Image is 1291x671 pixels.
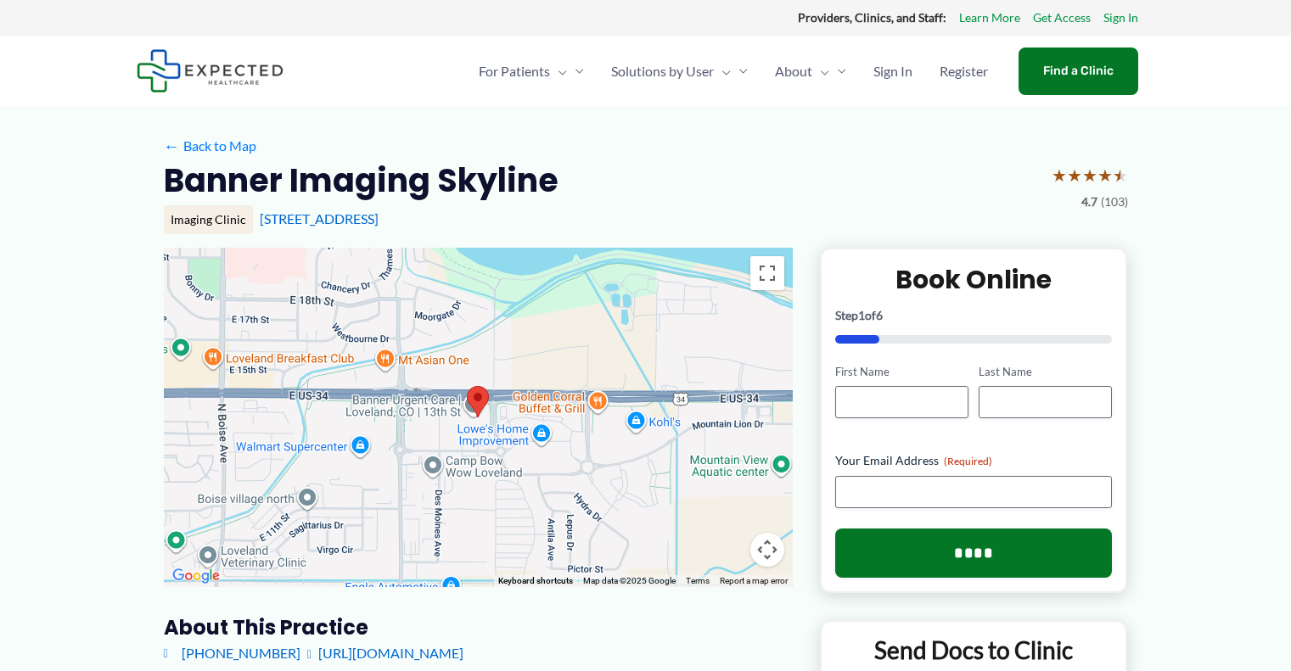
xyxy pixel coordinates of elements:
[1103,7,1138,29] a: Sign In
[1082,159,1097,191] span: ★
[465,42,598,101] a: For PatientsMenu Toggle
[835,364,968,380] label: First Name
[858,308,865,322] span: 1
[1113,159,1128,191] span: ★
[876,308,883,322] span: 6
[775,42,812,101] span: About
[1101,191,1128,213] span: (103)
[835,452,1113,469] label: Your Email Address
[720,576,788,585] a: Report a map error
[598,42,761,101] a: Solutions by UserMenu Toggle
[1052,159,1067,191] span: ★
[550,42,567,101] span: Menu Toggle
[714,42,731,101] span: Menu Toggle
[944,455,992,467] span: (Required)
[465,42,1002,101] nav: Primary Site Navigation
[164,640,300,666] a: [PHONE_NUMBER]
[137,49,283,92] img: Expected Healthcare Logo - side, dark font, small
[583,576,676,585] span: Map data ©2025 Google
[979,364,1112,380] label: Last Name
[168,565,224,587] a: Open this area in Google Maps (opens a new window)
[860,42,926,101] a: Sign In
[611,42,714,101] span: Solutions by User
[1019,48,1138,95] a: Find a Clinic
[835,263,1113,296] h2: Book Online
[1067,159,1082,191] span: ★
[750,256,784,290] button: Toggle fullscreen view
[260,210,379,226] a: [STREET_ADDRESS]
[1033,7,1091,29] a: Get Access
[812,42,829,101] span: Menu Toggle
[1081,191,1097,213] span: 4.7
[873,42,912,101] span: Sign In
[761,42,860,101] a: AboutMenu Toggle
[750,533,784,567] button: Map camera controls
[798,10,946,25] strong: Providers, Clinics, and Staff:
[940,42,988,101] span: Register
[164,205,253,234] div: Imaging Clinic
[834,635,1114,665] p: Send Docs to Clinic
[164,614,793,640] h3: About this practice
[164,133,256,159] a: ←Back to Map
[164,159,558,201] h2: Banner Imaging Skyline
[498,575,573,587] button: Keyboard shortcuts
[835,310,1113,322] p: Step of
[1097,159,1113,191] span: ★
[926,42,1002,101] a: Register
[959,7,1020,29] a: Learn More
[479,42,550,101] span: For Patients
[307,640,463,666] a: [URL][DOMAIN_NAME]
[164,137,180,154] span: ←
[168,565,224,587] img: Google
[686,576,710,585] a: Terms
